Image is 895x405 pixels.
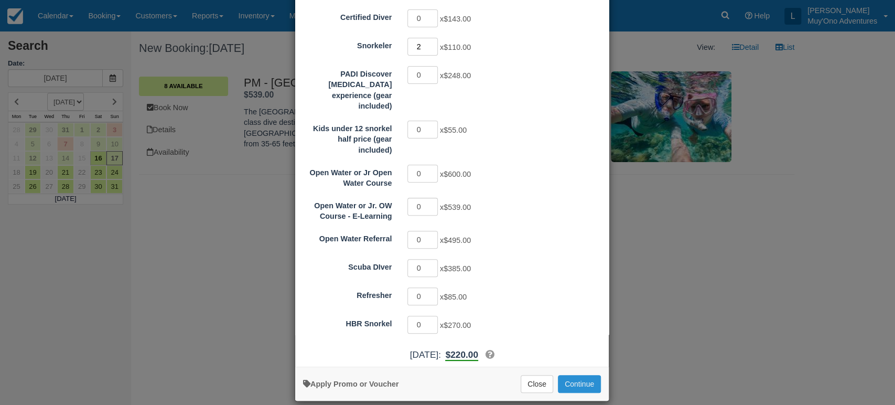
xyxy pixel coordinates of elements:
span: $600.00 [444,170,471,178]
a: Apply Voucher [303,380,398,388]
label: Open Water or Jr Open Water Course [295,164,400,189]
label: Refresher [295,286,400,301]
span: x [440,15,471,23]
span: x [440,71,471,80]
span: x [440,293,467,301]
span: $495.00 [444,236,471,244]
label: Snorkeler [295,37,400,51]
label: PADI Discover Scuba Diving experience (gear included) [295,65,400,112]
span: x [440,321,471,329]
div: [DATE]: [295,348,609,361]
label: Scuba DIver [295,258,400,273]
span: $539.00 [444,203,471,211]
input: Open Water or Jr. OW Course - E-Learning [407,198,438,216]
span: $55.00 [444,126,467,134]
label: HBR Snorkel [295,315,400,329]
input: Certified Diver [407,9,438,27]
span: $385.00 [444,264,471,273]
span: x [440,236,471,244]
span: $143.00 [444,15,471,23]
span: x [440,264,471,273]
input: Open Water or Jr Open Water Course [407,165,438,183]
label: Kids under 12 snorkel half price (gear included) [295,120,400,156]
input: PADI Discover Scuba Diving experience (gear included) [407,66,438,84]
label: Open Water Referral [295,230,400,244]
input: Kids under 12 snorkel half price (gear included) [407,121,438,138]
input: Scuba DIver [407,259,438,277]
input: Snorkeler [407,38,438,56]
span: $220.00 [445,349,478,360]
button: Close [521,375,553,393]
span: $248.00 [444,71,471,80]
span: x [440,203,471,211]
button: Add to Booking [558,375,601,393]
span: x [440,126,467,134]
span: $85.00 [444,293,467,301]
span: x [440,170,471,178]
span: $270.00 [444,321,471,329]
input: Open Water Referral [407,231,438,249]
label: Certified Diver [295,8,400,23]
label: Open Water or Jr. OW Course - E-Learning [295,197,400,222]
input: HBR Snorkel [407,316,438,334]
input: Refresher [407,287,438,305]
span: $110.00 [444,43,471,51]
span: x [440,43,471,51]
